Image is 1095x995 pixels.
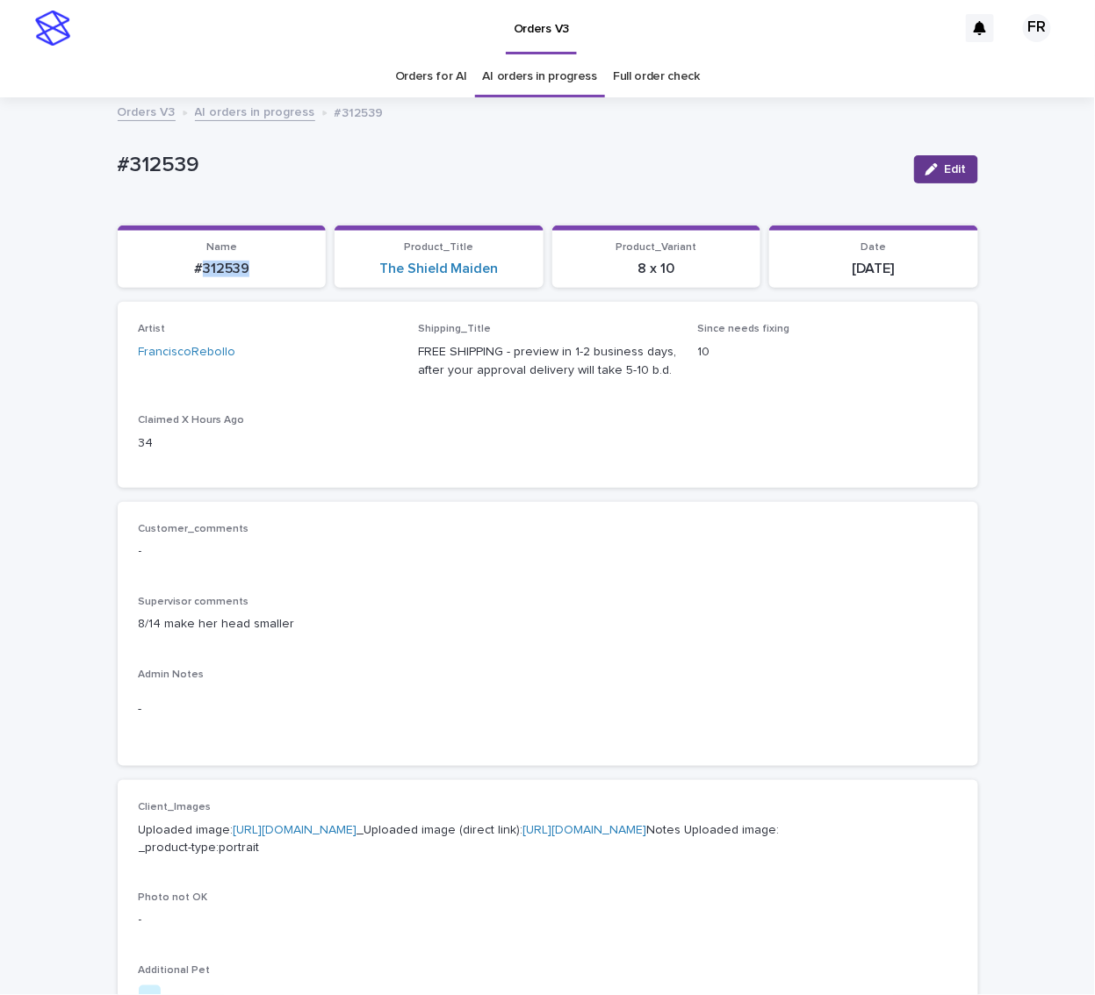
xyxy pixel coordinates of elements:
button: Edit [914,155,978,183]
img: stacker-logo-s-only.png [35,11,70,46]
span: Artist [139,324,166,334]
p: - [139,542,957,561]
a: [URL][DOMAIN_NAME] [234,824,357,836]
a: [URL][DOMAIN_NAME] [523,824,647,836]
p: 34 [139,434,398,453]
p: #312539 [128,261,316,277]
span: Edit [945,163,967,175]
p: 8 x 10 [563,261,751,277]
p: - [139,700,957,719]
a: AI orders in progress [195,101,315,121]
p: 10 [698,343,957,361]
span: Product_Variant [616,242,696,253]
span: Additional Pet [139,966,211,977]
p: #312539 [335,102,384,121]
div: FR [1023,14,1051,42]
a: AI orders in progress [483,56,598,97]
span: Date [861,242,886,253]
span: Claimed X Hours Ago [139,415,245,426]
p: - [139,912,957,930]
a: Full order check [613,56,700,97]
span: Name [206,242,237,253]
p: [DATE] [780,261,968,277]
span: Admin Notes [139,669,205,680]
span: Client_Images [139,802,212,812]
a: The Shield Maiden [379,261,499,277]
a: Orders V3 [118,101,176,121]
span: Product_Title [404,242,473,253]
a: FranciscoRebollo [139,343,236,361]
p: #312539 [118,153,900,178]
p: Uploaded image: _Uploaded image (direct link): Notes Uploaded image: _product-type:portrait [139,821,957,858]
p: FREE SHIPPING - preview in 1-2 business days, after your approval delivery will take 5-10 b.d. [418,343,677,380]
a: Orders for AI [395,56,467,97]
span: Photo not OK [139,893,208,904]
span: Customer_comments [139,524,249,534]
span: Shipping_Title [418,324,491,334]
p: 8/14 make her head smaller [139,615,957,634]
span: Supervisor comments [139,597,249,607]
span: Since needs fixing [698,324,790,334]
